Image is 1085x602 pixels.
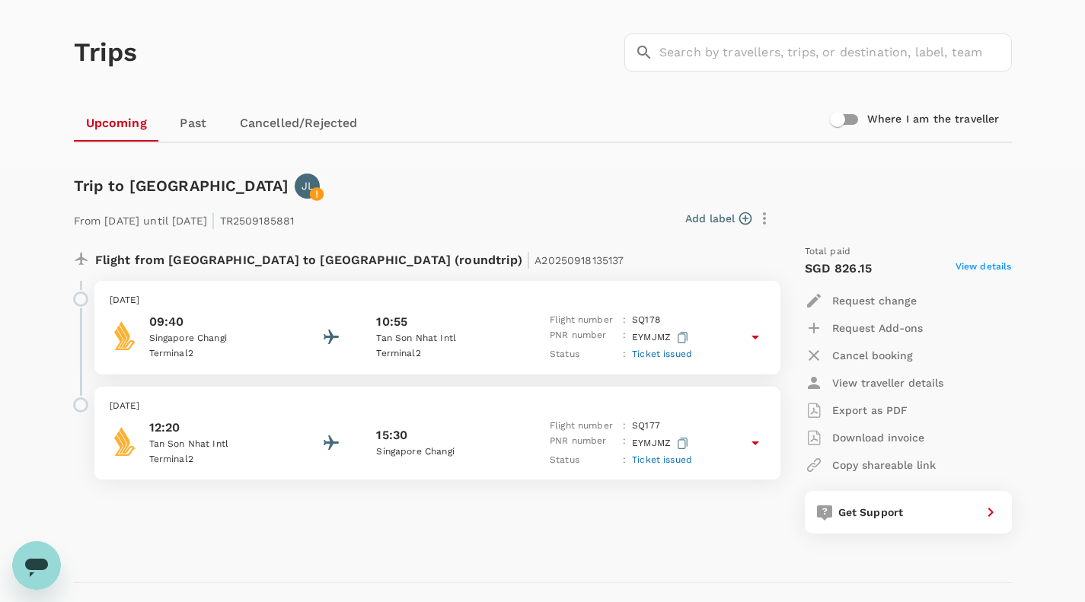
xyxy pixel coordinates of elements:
p: SGD 826.15 [805,260,873,278]
p: Flight from [GEOGRAPHIC_DATA] to [GEOGRAPHIC_DATA] (roundtrip) [95,244,624,272]
img: Singapore Airlines [110,426,140,457]
p: Terminal 2 [376,346,513,362]
p: Cancel booking [832,348,913,363]
p: Terminal 2 [149,346,286,362]
button: Download invoice [805,424,924,451]
p: Tan Son Nhat Intl [376,331,513,346]
button: Request Add-ons [805,314,923,342]
input: Search by travellers, trips, or destination, label, team [659,33,1012,72]
p: : [623,453,626,468]
p: SQ 177 [632,419,660,434]
p: Singapore Changi [149,331,286,346]
p: 12:20 [149,419,286,437]
p: Download invoice [832,430,924,445]
a: Upcoming [74,105,159,142]
p: Status [550,453,617,468]
p: SQ 178 [632,313,660,328]
span: Ticket issued [632,349,692,359]
p: : [623,419,626,434]
p: : [623,313,626,328]
span: Ticket issued [632,454,692,465]
p: : [623,347,626,362]
p: From [DATE] until [DATE] TR2509185881 [74,205,295,232]
img: Singapore Airlines [110,320,140,351]
p: View traveller details [832,375,943,390]
button: Request change [805,287,917,314]
span: Total paid [805,244,851,260]
p: Flight number [550,419,617,434]
p: : [623,434,626,453]
p: Request change [832,293,917,308]
button: Copy shareable link [805,451,936,479]
a: Cancelled/Rejected [228,105,370,142]
p: [DATE] [110,293,765,308]
h6: Trip to [GEOGRAPHIC_DATA] [74,174,289,198]
button: View traveller details [805,369,943,397]
button: Add label [685,211,752,226]
p: JL [302,178,314,193]
p: 09:40 [149,313,286,331]
p: Status [550,347,617,362]
p: PNR number [550,328,617,347]
p: 15:30 [376,426,407,444]
p: EYMJMZ [632,434,691,453]
p: EYMJMZ [632,328,691,347]
a: Past [159,105,228,142]
span: A20250918135137 [535,254,624,266]
p: Tan Son Nhat Intl [149,437,286,452]
p: Terminal 2 [149,452,286,467]
span: | [211,209,215,231]
button: Cancel booking [805,342,913,369]
p: PNR number [550,434,617,453]
span: | [526,249,531,270]
p: Export as PDF [832,403,908,418]
p: Flight number [550,313,617,328]
p: Copy shareable link [832,457,936,473]
p: Singapore Changi [376,444,513,460]
p: [DATE] [110,399,765,414]
p: 10:55 [376,313,407,331]
span: View details [956,260,1012,278]
p: Request Add-ons [832,320,923,336]
iframe: Button to launch messaging window [12,541,61,590]
h6: Where I am the traveller [867,111,1000,128]
p: : [623,328,626,347]
span: Get Support [838,506,904,518]
button: Export as PDF [805,397,908,424]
